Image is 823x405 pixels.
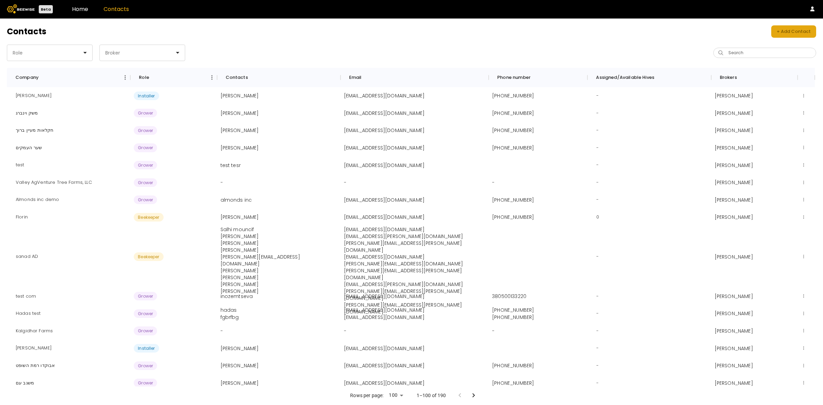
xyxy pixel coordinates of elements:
div: - [591,374,604,392]
div: Phone number [497,68,530,87]
p: [EMAIL_ADDRESS][DOMAIN_NAME] [344,214,425,221]
p: [PERSON_NAME] [220,144,259,151]
span: Beekeeper [134,252,163,261]
div: Role [130,68,217,87]
p: [PERSON_NAME] [220,92,259,99]
div: - [591,191,604,209]
p: test tesr [220,162,241,169]
div: 0 [591,209,605,226]
div: Email [349,68,362,87]
p: [PERSON_NAME] [715,127,753,134]
p: [PERSON_NAME] [220,247,337,253]
p: [PERSON_NAME] [715,327,753,334]
div: משק וינברג [10,105,44,122]
p: [EMAIL_ADDRESS][PERSON_NAME][DOMAIN_NAME] [344,281,485,288]
span: Grower [134,143,157,152]
p: - [220,327,223,334]
p: [EMAIL_ADDRESS][DOMAIN_NAME] [344,144,425,151]
p: [PERSON_NAME] [715,253,753,260]
p: Rows per page: [350,392,383,399]
span: Grower [134,309,157,318]
div: Phone number [489,68,587,87]
span: Grower [134,126,157,135]
p: [EMAIL_ADDRESS][DOMAIN_NAME] [344,293,425,300]
div: - [591,156,604,174]
p: [PERSON_NAME] [715,345,753,352]
p: inozemtseva [220,293,253,300]
a: Contacts [104,5,129,13]
p: [PERSON_NAME] [715,380,753,386]
p: [PERSON_NAME] [220,281,337,288]
p: [EMAIL_ADDRESS][PERSON_NAME][DOMAIN_NAME] [344,233,485,240]
p: - [344,179,346,186]
span: Installer [134,92,159,100]
p: [PERSON_NAME] [715,92,753,99]
p: almonds inc [220,196,252,203]
div: Contacts [226,68,248,87]
div: - [591,248,604,265]
div: Assigned/Available Hives [596,68,654,87]
p: [EMAIL_ADDRESS][DOMAIN_NAME] [344,380,425,386]
div: test [10,156,30,174]
div: - [591,139,604,157]
div: Role [139,68,149,87]
p: [PERSON_NAME] [715,144,753,151]
p: [PERSON_NAME] [715,162,753,169]
span: Grower [134,178,157,187]
button: Sort [149,73,159,82]
span: Grower [134,361,157,370]
div: שער העמקים [10,139,48,157]
div: משגב עם [10,374,39,392]
span: Grower [134,161,157,169]
div: Kevin G [10,340,57,357]
p: [EMAIL_ADDRESS][DOMAIN_NAME] [344,307,425,313]
div: sanad AD [10,248,44,265]
p: - [220,179,223,186]
p: [PERSON_NAME] [715,293,753,300]
div: + Add Contact [777,28,811,35]
div: Hadas test [10,305,46,322]
p: [EMAIL_ADDRESS][DOMAIN_NAME] [344,196,425,203]
div: Contacts [217,68,341,87]
p: [PHONE_NUMBER] [492,362,534,369]
p: [PERSON_NAME] [220,214,259,221]
div: חקלאות מעיין ברוך [10,122,59,139]
p: [EMAIL_ADDRESS][DOMAIN_NAME] [344,314,425,321]
div: Email [341,68,489,87]
div: test com [10,288,41,305]
p: [EMAIL_ADDRESS][DOMAIN_NAME] [344,110,425,117]
button: + Add Contact [771,25,816,38]
div: 100 [386,390,405,400]
div: Kalgidhar Farms [10,322,58,340]
div: - [591,174,604,191]
p: [PERSON_NAME] [715,310,753,317]
p: [PERSON_NAME][EMAIL_ADDRESS][DOMAIN_NAME] [220,253,337,267]
p: - [492,179,494,186]
span: Grower [134,379,157,387]
p: fgbrfbg [220,314,239,321]
p: [PERSON_NAME] [715,362,753,369]
p: [PHONE_NUMBER] [492,314,534,321]
div: - [591,357,604,374]
p: [PERSON_NAME] [715,196,753,203]
div: - [591,288,604,305]
div: Company [15,68,39,87]
p: [PERSON_NAME] [715,214,753,221]
p: [PHONE_NUMBER] [492,214,534,221]
p: 380500133220 [492,293,526,300]
p: [PERSON_NAME][EMAIL_ADDRESS][PERSON_NAME][DOMAIN_NAME] [344,267,485,281]
span: Beekeeper [134,213,163,222]
button: Sort [39,73,48,82]
p: [PERSON_NAME] [220,127,259,134]
p: [PERSON_NAME] [220,110,259,117]
p: [PERSON_NAME] [220,362,259,369]
span: Grower [134,326,157,335]
div: - [591,122,604,139]
div: - [591,305,604,322]
p: 1–100 of 190 [417,392,446,399]
span: Grower [134,195,157,204]
div: Company [7,68,130,87]
p: [PERSON_NAME][EMAIL_ADDRESS][DOMAIN_NAME] [344,260,485,267]
p: [PERSON_NAME] [220,233,337,240]
p: [PHONE_NUMBER] [492,307,534,313]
